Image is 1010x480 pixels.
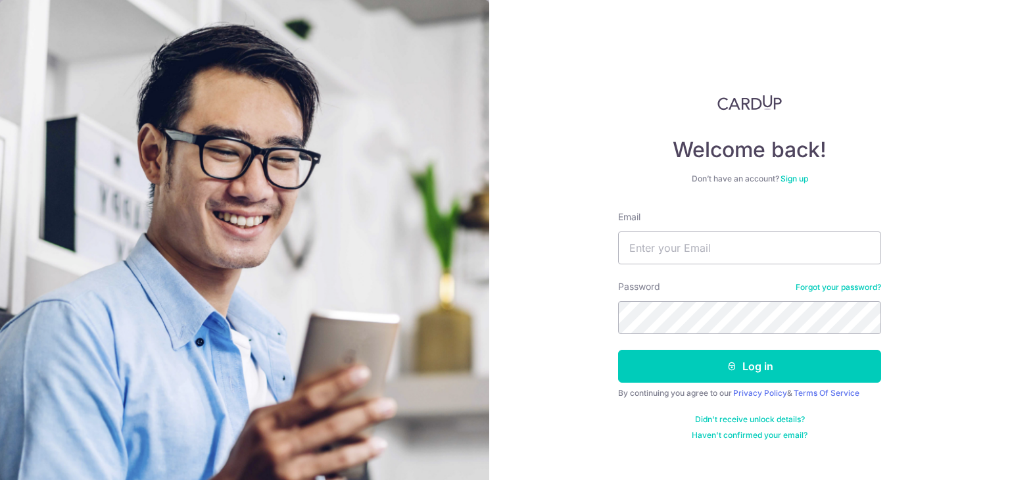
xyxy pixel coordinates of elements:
[618,388,881,398] div: By continuing you agree to our &
[618,231,881,264] input: Enter your Email
[618,280,660,293] label: Password
[618,174,881,184] div: Don’t have an account?
[781,174,808,183] a: Sign up
[717,95,782,110] img: CardUp Logo
[618,210,640,224] label: Email
[618,350,881,383] button: Log in
[692,430,807,441] a: Haven't confirmed your email?
[618,137,881,163] h4: Welcome back!
[733,388,787,398] a: Privacy Policy
[695,414,805,425] a: Didn't receive unlock details?
[796,282,881,293] a: Forgot your password?
[794,388,859,398] a: Terms Of Service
